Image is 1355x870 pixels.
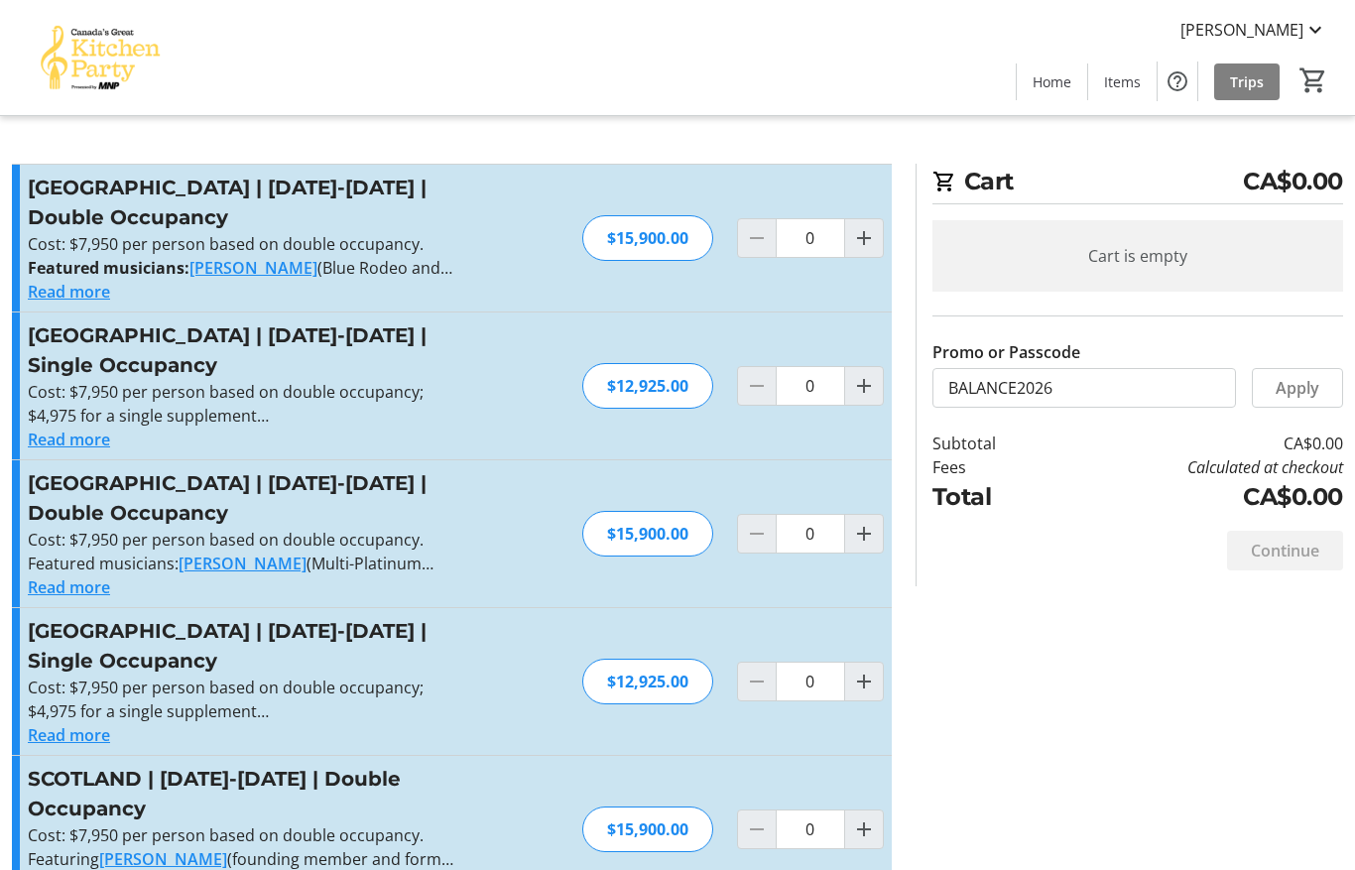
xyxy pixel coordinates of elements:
p: Featured musicians: (Multi-Platinum selling, Juno Award-winning artist, producer and playwright) ... [28,552,461,575]
td: Calculated at checkout [1051,455,1343,479]
div: Cart is empty [932,220,1343,292]
input: SOUTH AFRICA | March 3-10, 2026 | Double Occupancy Quantity [776,218,845,258]
input: Enter promo or passcode [932,368,1236,408]
input: SICILY | May 2-9, 2026 | Single Occupancy Quantity [776,662,845,701]
td: CA$0.00 [1051,479,1343,515]
div: $12,925.00 [582,659,713,704]
h3: SCOTLAND | [DATE]-[DATE] | Double Occupancy [28,764,461,823]
a: Trips [1214,63,1280,100]
input: SCOTLAND | May 4-11, 2026 | Double Occupancy Quantity [776,809,845,849]
button: Increment by one [845,367,883,405]
button: Read more [28,428,110,451]
td: Subtotal [932,432,1051,455]
p: Cost: $7,950 per person based on double occupancy. [28,232,461,256]
input: SICILY | May 2-9, 2026 | Double Occupancy Quantity [776,514,845,554]
h3: [GEOGRAPHIC_DATA] | [DATE]-[DATE] | Double Occupancy [28,173,461,232]
button: Apply [1252,368,1343,408]
div: $15,900.00 [582,807,713,852]
a: [PERSON_NAME] [179,553,307,574]
button: Increment by one [845,663,883,700]
span: Apply [1276,376,1319,400]
button: Read more [28,575,110,599]
button: Help [1158,62,1197,101]
td: CA$0.00 [1051,432,1343,455]
img: Canada’s Great Kitchen Party's Logo [12,8,188,107]
span: Home [1033,71,1071,92]
label: Promo or Passcode [932,340,1080,364]
strong: Featured musicians: [28,257,317,279]
a: [PERSON_NAME] [99,848,227,870]
span: [PERSON_NAME] [1180,18,1303,42]
a: [PERSON_NAME] [189,257,317,279]
h3: [GEOGRAPHIC_DATA] | [DATE]-[DATE] | Single Occupancy [28,320,461,380]
p: Cost: $7,950 per person based on double occupancy. [28,528,461,552]
span: Items [1104,71,1141,92]
button: Read more [28,723,110,747]
a: Items [1088,63,1157,100]
td: Fees [932,455,1051,479]
button: Increment by one [845,810,883,848]
input: SOUTH AFRICA | March 3-10, 2026 | Single Occupancy Quantity [776,366,845,406]
span: CA$0.00 [1243,164,1343,199]
td: Total [932,479,1051,515]
button: Increment by one [845,219,883,257]
button: Increment by one [845,515,883,553]
button: Read more [28,280,110,304]
div: $12,925.00 [582,363,713,409]
div: $15,900.00 [582,215,713,261]
button: Cart [1295,62,1331,98]
p: (Blue Rodeo and the [PERSON_NAME] Band), ([PERSON_NAME] and the Legendary Hearts and The Cariboo ... [28,256,461,280]
span: Trips [1230,71,1264,92]
button: [PERSON_NAME] [1165,14,1343,46]
h3: [GEOGRAPHIC_DATA] | [DATE]-[DATE] | Single Occupancy [28,616,461,676]
p: Cost: $7,950 per person based on double occupancy; $4,975 for a single supplement [28,676,461,723]
h2: Cart [932,164,1343,204]
p: Cost: $7,950 per person based on double occupancy. [28,823,461,847]
p: Cost: $7,950 per person based on double occupancy; $4,975 for a single supplement [28,380,461,428]
div: $15,900.00 [582,511,713,557]
h3: [GEOGRAPHIC_DATA] | [DATE]-[DATE] | Double Occupancy [28,468,461,528]
a: Home [1017,63,1087,100]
